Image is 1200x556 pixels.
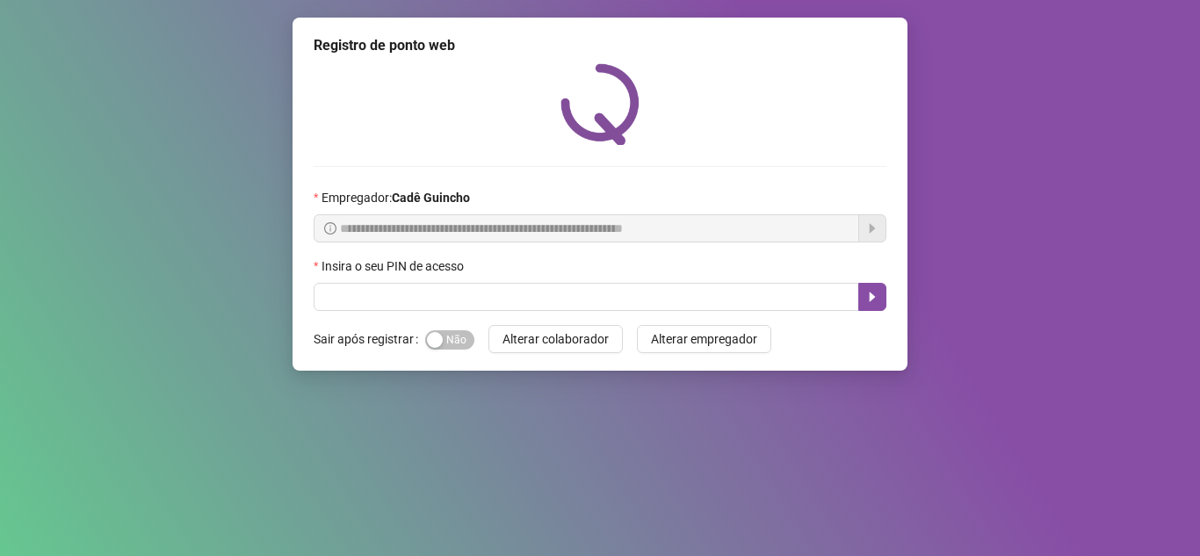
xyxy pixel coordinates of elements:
[314,256,475,276] label: Insira o seu PIN de acesso
[488,325,623,353] button: Alterar colaborador
[314,325,425,353] label: Sair após registrar
[560,63,640,145] img: QRPoint
[324,222,336,235] span: info-circle
[502,329,609,349] span: Alterar colaborador
[314,35,886,56] div: Registro de ponto web
[392,191,470,205] strong: Cadê Guincho
[322,188,470,207] span: Empregador :
[865,290,879,304] span: caret-right
[651,329,757,349] span: Alterar empregador
[637,325,771,353] button: Alterar empregador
